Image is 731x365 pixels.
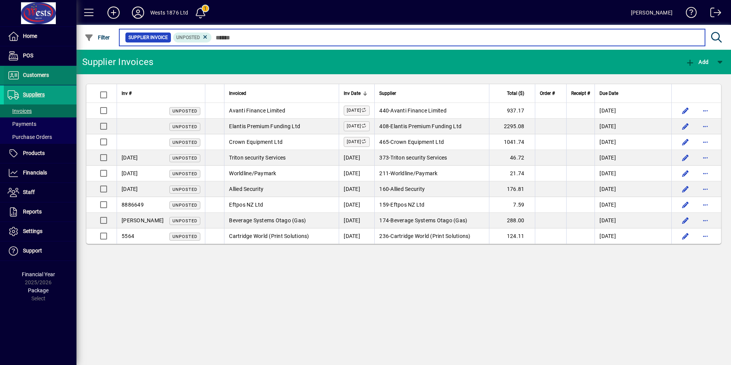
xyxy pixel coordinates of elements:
div: Wests 1876 Ltd [150,7,188,19]
span: 440 [379,108,389,114]
button: Add [101,6,126,20]
div: Due Date [599,89,667,98]
button: More options [699,152,712,164]
button: Add [684,55,710,69]
div: Total ($) [494,89,531,98]
td: - [374,181,489,197]
span: Unposted [172,203,197,208]
button: Edit [679,120,692,132]
td: - [374,119,489,134]
span: Eftpos NZ Ltd [229,202,263,208]
td: [DATE] [595,119,671,134]
span: [DATE] [122,155,138,161]
div: Order # [540,89,562,98]
a: Knowledge Base [680,2,697,26]
div: Inv # [122,89,200,98]
span: Home [23,33,37,39]
button: Edit [679,136,692,148]
td: [DATE] [339,150,374,166]
span: 408 [379,123,389,129]
button: Profile [126,6,150,20]
td: [DATE] [595,181,671,197]
span: Unposted [172,218,197,223]
span: Unposted [172,124,197,129]
span: Allied Security [229,186,263,192]
td: 7.59 [489,197,535,213]
label: [DATE] [344,121,370,131]
span: Reports [23,209,42,215]
span: Due Date [599,89,618,98]
a: Customers [4,66,76,85]
td: [DATE] [595,150,671,166]
span: Triton security Services [390,155,447,161]
span: Unposted [172,187,197,192]
span: Inv # [122,89,132,98]
td: [DATE] [339,166,374,181]
div: Supplier Invoices [82,56,153,68]
button: Edit [679,152,692,164]
button: More options [699,120,712,132]
span: Unposted [172,156,197,161]
td: - [374,150,489,166]
a: Reports [4,202,76,222]
button: More options [699,230,712,242]
span: 236 [379,233,389,239]
td: [DATE] [595,213,671,228]
button: Edit [679,167,692,179]
button: More options [699,214,712,226]
span: Support [23,248,42,254]
span: Supplier Invoice [128,34,168,41]
span: Products [23,150,45,156]
span: Beverage Systems Otago (Gas) [229,217,306,223]
span: Elantis Premium Funding Ltd [229,123,300,129]
span: Total ($) [507,89,524,98]
td: [DATE] [339,228,374,244]
span: Unposted [172,171,197,176]
span: Add [686,59,708,65]
span: 373 [379,155,389,161]
td: - [374,134,489,150]
span: Supplier [379,89,396,98]
span: Purchase Orders [8,134,52,140]
span: Staff [23,189,35,195]
td: 46.72 [489,150,535,166]
button: Edit [679,199,692,211]
button: Edit [679,104,692,117]
span: Unposted [176,35,200,40]
span: 211 [379,170,389,176]
span: Triton security Services [229,155,286,161]
span: Unposted [172,234,197,239]
span: Financials [23,169,47,176]
mat-chip: Invoice Status: Unposted [173,33,212,42]
td: - [374,166,489,181]
label: [DATE] [344,106,370,116]
span: Inv Date [344,89,361,98]
span: POS [23,52,33,59]
td: 1041.74 [489,134,535,150]
button: Edit [679,183,692,195]
span: Worldline/Paymark [229,170,276,176]
td: 937.17 [489,103,535,119]
div: [PERSON_NAME] [631,7,673,19]
span: Beverage Systems Otago (Gas) [390,217,467,223]
button: More options [699,167,712,179]
td: 21.74 [489,166,535,181]
td: [DATE] [339,213,374,228]
button: Edit [679,214,692,226]
span: Order # [540,89,555,98]
button: More options [699,199,712,211]
span: Invoiced [229,89,246,98]
a: Purchase Orders [4,130,76,143]
span: Customers [23,72,49,78]
td: 176.81 [489,181,535,197]
button: More options [699,136,712,148]
span: Crown Equipment Ltd [229,139,283,145]
a: Financials [4,163,76,182]
span: Suppliers [23,91,45,98]
span: Cartridge World (Print Solutions) [390,233,470,239]
div: Inv Date [344,89,370,98]
span: Allied Security [390,186,425,192]
span: Package [28,287,49,293]
td: [DATE] [595,228,671,244]
button: More options [699,183,712,195]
